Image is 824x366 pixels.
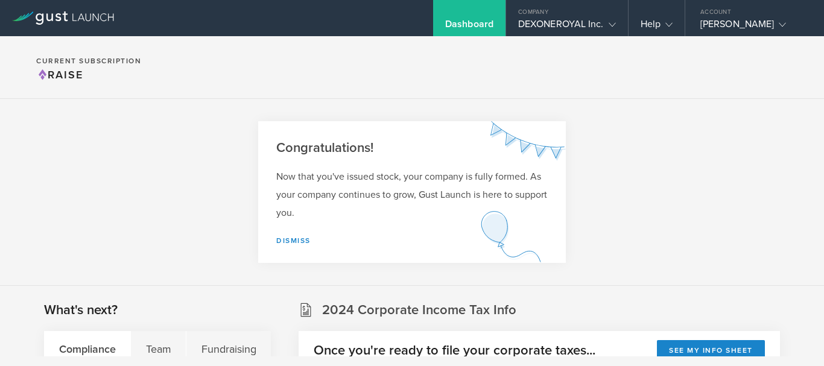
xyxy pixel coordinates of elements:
[518,18,616,36] div: DEXONEROYAL Inc.
[641,18,673,36] div: Help
[276,236,311,245] a: Dismiss
[276,168,548,222] p: Now that you've issued stock, your company is fully formed. As your company continues to grow, Gu...
[36,68,83,81] span: Raise
[276,139,548,157] h2: Congratulations!
[657,340,765,361] button: See my info sheet
[314,342,595,359] h2: Once you're ready to file your corporate taxes...
[322,301,516,319] h2: 2024 Corporate Income Tax Info
[44,301,118,319] h2: What's next?
[445,18,493,36] div: Dashboard
[36,57,141,65] h2: Current Subscription
[700,18,803,36] div: [PERSON_NAME]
